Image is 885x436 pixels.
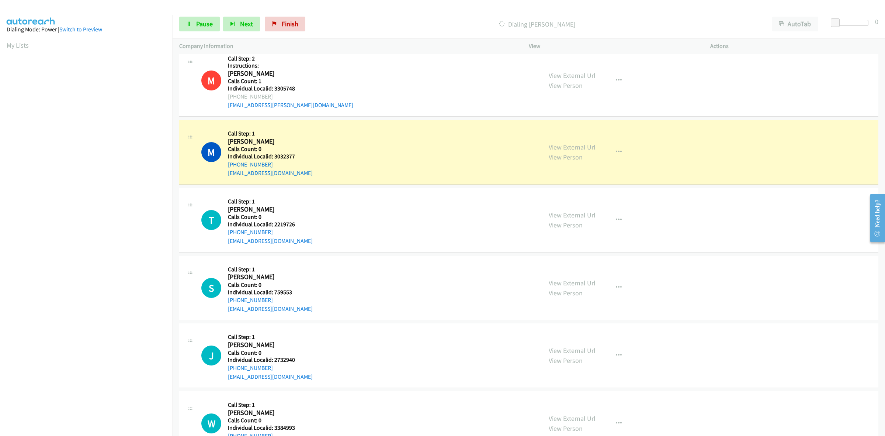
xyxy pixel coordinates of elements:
h5: Individual Localid: 3032377 [228,153,313,160]
a: View External Url [549,346,596,355]
h1: J [201,346,221,365]
h5: Calls Count: 0 [228,281,313,289]
div: The call is yet to be attempted [201,346,221,365]
a: View External Url [549,279,596,287]
p: Dialing [PERSON_NAME] [315,19,759,29]
p: Actions [710,42,878,51]
a: [PHONE_NUMBER] [228,296,273,303]
span: Finish [282,20,298,28]
div: Dialing Mode: Power | [7,25,166,34]
div: The call is yet to be attempted [201,413,221,433]
button: AutoTab [772,17,818,31]
a: [EMAIL_ADDRESS][DOMAIN_NAME] [228,373,313,380]
div: The call is yet to be attempted [201,278,221,298]
h5: Calls Count: 0 [228,213,313,221]
div: 0 [875,17,878,27]
h5: Individual Localid: 3305748 [228,85,353,92]
h1: T [201,210,221,230]
a: Pause [179,17,220,31]
h5: Call Step: 1 [228,130,313,137]
h2: [PERSON_NAME] [228,69,297,78]
div: Delay between calls (in seconds) [834,20,868,26]
div: [PHONE_NUMBER] [228,92,353,101]
h5: Call Step: 1 [228,198,313,205]
a: View External Url [549,414,596,423]
h2: [PERSON_NAME] [228,273,297,281]
a: [PHONE_NUMBER] [228,229,273,236]
a: [EMAIL_ADDRESS][PERSON_NAME][DOMAIN_NAME] [228,102,353,109]
h1: S [201,278,221,298]
a: View Person [549,81,583,90]
div: This number is on the do not call list [201,71,221,90]
a: [PHONE_NUMBER] [228,364,273,371]
a: Switch to Preview [59,26,102,33]
h2: [PERSON_NAME] [228,137,297,146]
a: Finish [265,17,305,31]
h5: Call Step: 1 [228,266,313,273]
h1: M [201,142,221,162]
span: Pause [196,20,213,28]
p: Company Information [179,42,516,51]
h5: Calls Count: 0 [228,145,313,153]
span: Next [240,20,253,28]
a: [EMAIL_ADDRESS][DOMAIN_NAME] [228,305,313,312]
h5: Individual Localid: 759553 [228,289,313,296]
h5: Calls Count: 1 [228,78,353,85]
a: View External Url [549,71,596,80]
a: [EMAIL_ADDRESS][DOMAIN_NAME] [228,237,313,244]
p: View [529,42,697,51]
a: View Person [549,153,583,161]
h5: Individual Localid: 2732940 [228,356,313,364]
div: The call is yet to be attempted [201,210,221,230]
a: [EMAIL_ADDRESS][DOMAIN_NAME] [228,169,313,176]
a: View Person [549,221,583,229]
h5: Calls Count: 0 [228,349,313,357]
iframe: Dialpad [7,57,173,408]
h5: Instructions: [228,62,353,69]
h5: Call Step: 1 [228,401,313,409]
h2: [PERSON_NAME] [228,205,297,214]
a: View External Url [549,211,596,219]
h5: Individual Localid: 3384993 [228,424,313,432]
h1: M [201,71,221,90]
iframe: Resource Center [864,189,885,247]
a: My Lists [7,41,29,49]
a: View Person [549,356,583,365]
a: View Person [549,289,583,297]
a: View External Url [549,143,596,151]
a: [PHONE_NUMBER] [228,161,273,168]
h5: Calls Count: 0 [228,417,313,424]
h2: [PERSON_NAME] [228,409,297,417]
a: View Person [549,424,583,433]
h5: Call Step: 1 [228,333,313,341]
h5: Individual Localid: 2219726 [228,221,313,228]
h2: [PERSON_NAME] [228,341,297,349]
h5: Call Step: 2 [228,55,353,62]
button: Next [223,17,260,31]
h1: W [201,413,221,433]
